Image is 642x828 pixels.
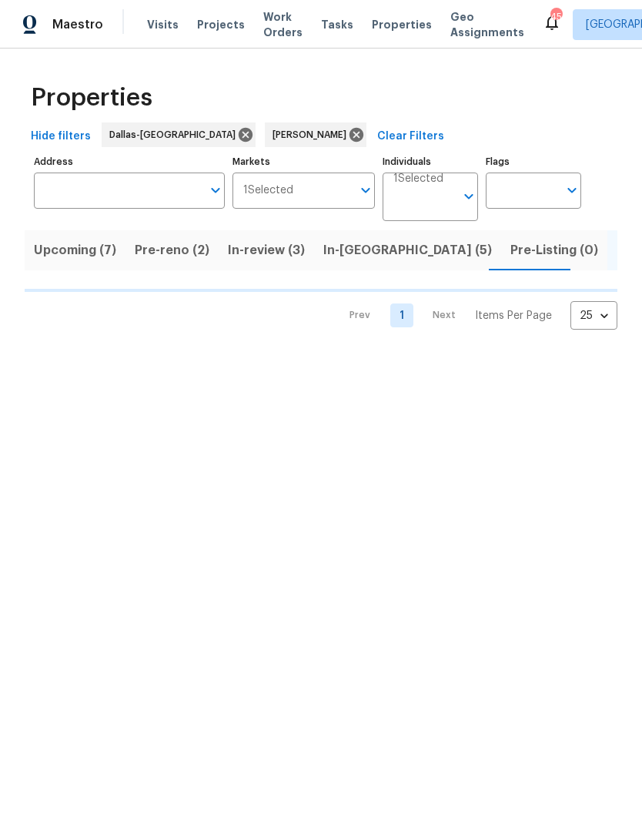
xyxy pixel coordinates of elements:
[323,240,492,261] span: In-[GEOGRAPHIC_DATA] (5)
[31,90,152,106] span: Properties
[34,240,116,261] span: Upcoming (7)
[265,122,366,147] div: [PERSON_NAME]
[475,308,552,323] p: Items Per Page
[510,240,598,261] span: Pre-Listing (0)
[135,240,209,261] span: Pre-reno (2)
[393,173,443,186] span: 1 Selected
[273,127,353,142] span: [PERSON_NAME]
[102,122,256,147] div: Dallas-[GEOGRAPHIC_DATA]
[109,127,242,142] span: Dallas-[GEOGRAPHIC_DATA]
[31,127,91,146] span: Hide filters
[570,296,617,336] div: 25
[377,127,444,146] span: Clear Filters
[205,179,226,201] button: Open
[335,301,617,330] nav: Pagination Navigation
[390,303,413,327] a: Goto page 1
[232,157,376,166] label: Markets
[197,17,245,32] span: Projects
[371,122,450,151] button: Clear Filters
[52,17,103,32] span: Maestro
[550,9,561,25] div: 45
[228,240,305,261] span: In-review (3)
[263,9,303,40] span: Work Orders
[321,19,353,30] span: Tasks
[355,179,376,201] button: Open
[450,9,524,40] span: Geo Assignments
[147,17,179,32] span: Visits
[372,17,432,32] span: Properties
[34,157,225,166] label: Address
[458,186,480,207] button: Open
[243,184,293,197] span: 1 Selected
[25,122,97,151] button: Hide filters
[486,157,581,166] label: Flags
[383,157,478,166] label: Individuals
[561,179,583,201] button: Open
